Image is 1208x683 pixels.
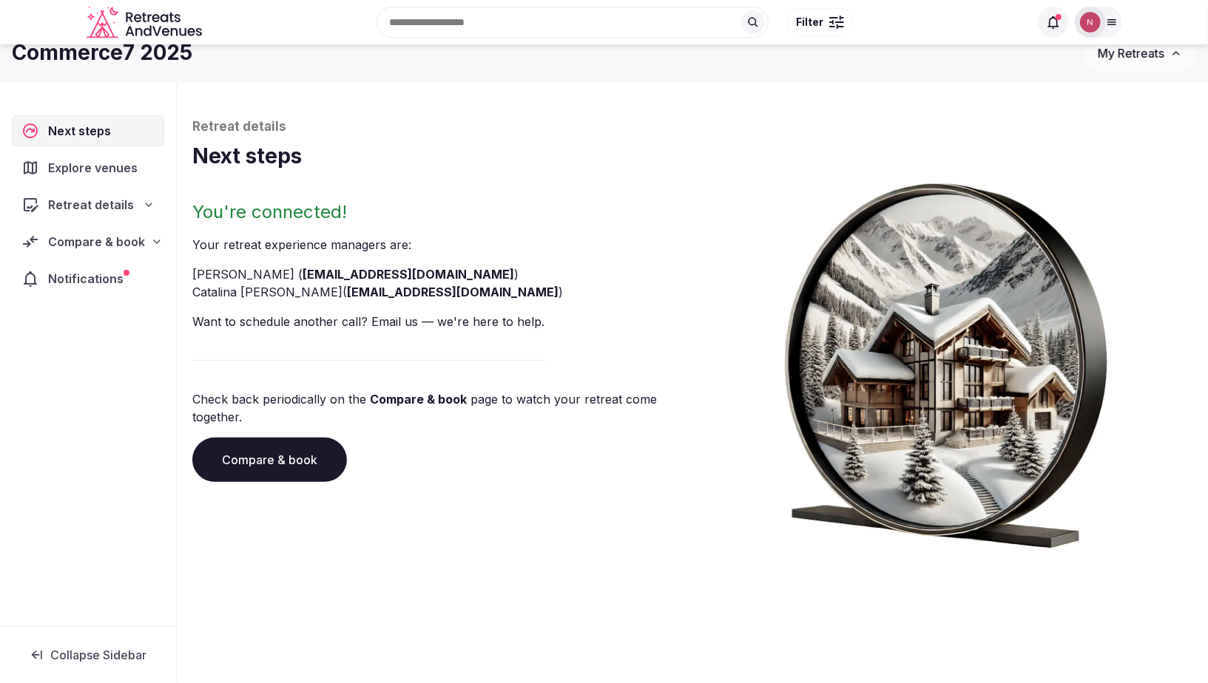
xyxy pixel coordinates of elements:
[87,6,205,39] svg: Retreats and Venues company logo
[786,8,854,36] button: Filter
[48,233,145,251] span: Compare & book
[48,159,144,177] span: Explore venues
[1098,46,1164,61] span: My Retreats
[48,270,129,288] span: Notifications
[192,236,687,254] p: Your retreat experience manager s are :
[192,118,1193,136] p: Retreat details
[48,122,117,140] span: Next steps
[87,6,205,39] a: Visit the homepage
[192,283,687,301] li: Catalina [PERSON_NAME] ( )
[1084,35,1196,72] button: My Retreats
[192,142,1193,171] h1: Next steps
[192,313,687,330] p: Want to schedule another call? Email us — we're here to help.
[12,38,192,67] h1: Commerce7 2025
[370,392,467,407] a: Compare & book
[796,15,823,30] span: Filter
[12,115,164,146] a: Next steps
[12,263,164,294] a: Notifications
[192,390,687,426] p: Check back periodically on the page to watch your retreat come together.
[12,639,164,671] button: Collapse Sidebar
[758,171,1135,548] img: Winter chalet retreat in picture frame
[50,648,146,662] span: Collapse Sidebar
[347,285,559,299] a: [EMAIL_ADDRESS][DOMAIN_NAME]
[12,152,164,183] a: Explore venues
[303,267,514,282] a: [EMAIL_ADDRESS][DOMAIN_NAME]
[192,265,687,283] li: [PERSON_NAME] ( )
[192,438,347,482] a: Compare & book
[1080,12,1101,33] img: Nathalia Bilotti
[48,196,134,214] span: Retreat details
[192,200,687,224] h2: You're connected!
